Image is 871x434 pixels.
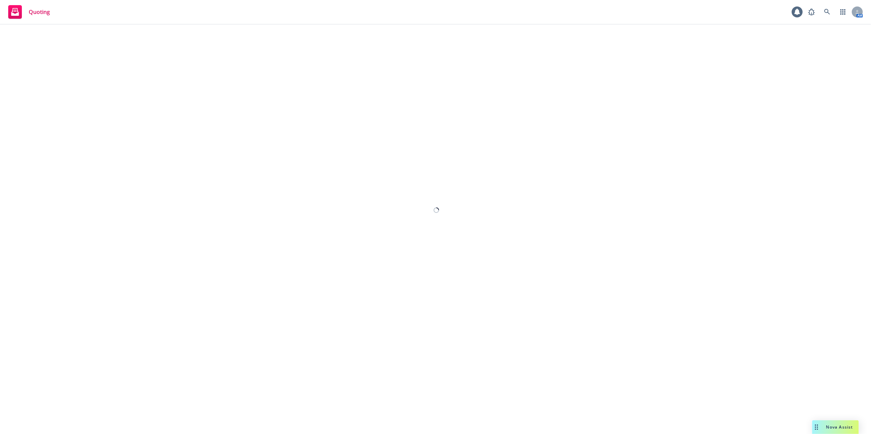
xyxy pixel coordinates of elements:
[826,424,853,430] span: Nova Assist
[5,2,53,21] a: Quoting
[812,420,821,434] div: Drag to move
[29,9,50,15] span: Quoting
[836,5,850,19] a: Switch app
[805,5,818,19] a: Report a Bug
[812,420,859,434] button: Nova Assist
[820,5,834,19] a: Search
